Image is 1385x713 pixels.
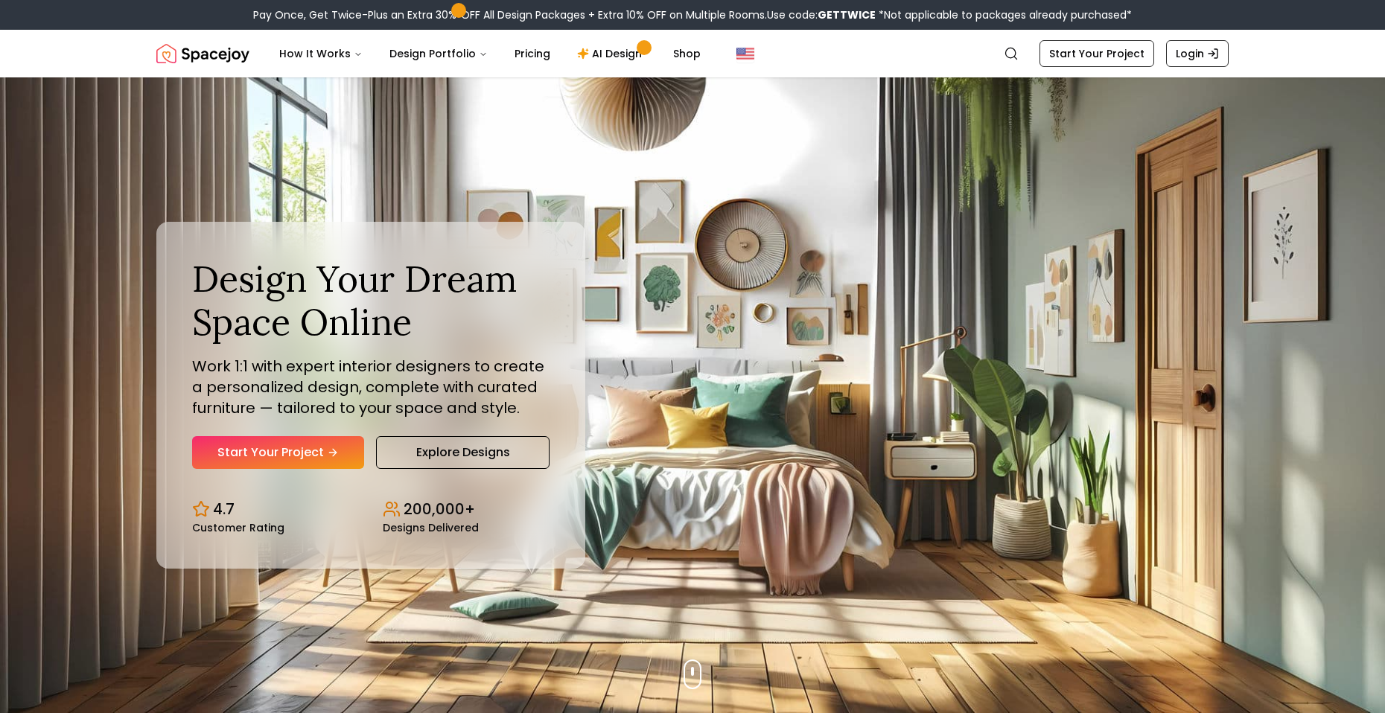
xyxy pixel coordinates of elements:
[192,436,364,469] a: Start Your Project
[376,436,550,469] a: Explore Designs
[156,39,249,68] img: Spacejoy Logo
[565,39,658,68] a: AI Design
[192,356,550,418] p: Work 1:1 with expert interior designers to create a personalized design, complete with curated fu...
[192,522,284,533] small: Customer Rating
[383,522,479,533] small: Designs Delivered
[267,39,375,68] button: How It Works
[267,39,713,68] nav: Main
[253,7,1132,22] div: Pay Once, Get Twice-Plus an Extra 30% OFF All Design Packages + Extra 10% OFF on Multiple Rooms.
[736,45,754,63] img: United States
[767,7,876,22] span: Use code:
[1039,40,1154,67] a: Start Your Project
[661,39,713,68] a: Shop
[192,258,550,343] h1: Design Your Dream Space Online
[876,7,1132,22] span: *Not applicable to packages already purchased*
[156,39,249,68] a: Spacejoy
[213,499,235,519] p: 4.7
[378,39,500,68] button: Design Portfolio
[192,487,550,533] div: Design stats
[1166,40,1229,67] a: Login
[818,7,876,22] b: GETTWICE
[404,499,475,519] p: 200,000+
[503,39,562,68] a: Pricing
[156,30,1229,77] nav: Global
